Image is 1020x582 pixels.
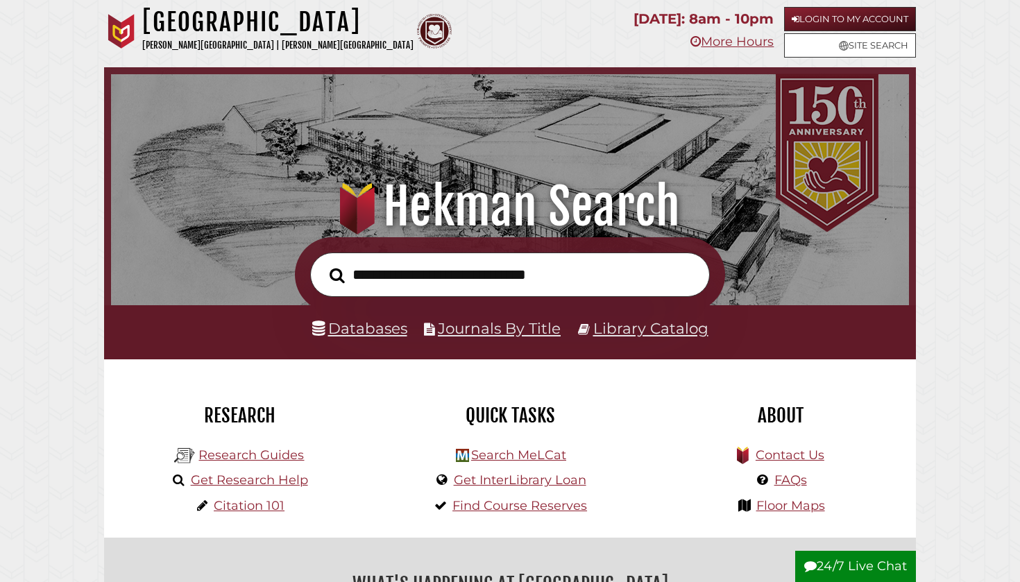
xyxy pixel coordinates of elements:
img: Calvin University [104,14,139,49]
h1: Hekman Search [126,176,894,237]
h2: About [656,404,906,427]
h1: [GEOGRAPHIC_DATA] [142,7,414,37]
p: [DATE]: 8am - 10pm [634,7,774,31]
a: Library Catalog [593,319,708,337]
a: Site Search [784,33,916,58]
i: Search [330,267,345,284]
a: Contact Us [756,447,824,463]
img: Hekman Library Logo [456,449,469,462]
a: Search MeLCat [471,447,566,463]
a: Research Guides [198,447,304,463]
a: Floor Maps [756,498,825,513]
a: Journals By Title [438,319,561,337]
h2: Research [114,404,364,427]
a: More Hours [690,34,774,49]
a: Get InterLibrary Loan [454,472,586,488]
button: Search [323,264,352,287]
a: FAQs [774,472,807,488]
a: Login to My Account [784,7,916,31]
a: Find Course Reserves [452,498,587,513]
a: Databases [312,319,407,337]
img: Calvin Theological Seminary [417,14,452,49]
a: Citation 101 [214,498,284,513]
img: Hekman Library Logo [174,445,195,466]
a: Get Research Help [191,472,308,488]
p: [PERSON_NAME][GEOGRAPHIC_DATA] | [PERSON_NAME][GEOGRAPHIC_DATA] [142,37,414,53]
h2: Quick Tasks [385,404,635,427]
